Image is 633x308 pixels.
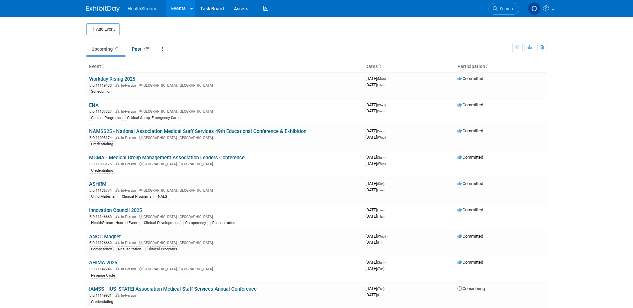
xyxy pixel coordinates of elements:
[121,293,138,298] span: In-Person
[89,108,360,114] div: [GEOGRAPHIC_DATA], [GEOGRAPHIC_DATA]
[116,246,143,252] div: Resuscitation
[377,136,386,139] span: (Wed)
[377,267,384,271] span: (Tue)
[145,246,179,252] div: Clinical Programs
[115,136,119,139] img: In-Person Event
[377,261,384,264] span: (Sun)
[528,2,541,15] img: Olivia Christopher
[210,220,237,226] div: Resuscitation
[89,155,245,161] a: MGMA - Medical Group Management Association Leaders Conference
[365,187,384,192] span: [DATE]
[377,188,384,192] span: (Tue)
[365,161,386,166] span: [DATE]
[115,267,119,270] img: In-Person Event
[387,102,388,107] span: -
[457,102,483,107] span: Committed
[377,162,386,166] span: (Wed)
[142,220,181,226] div: Clinical Development
[89,76,135,82] a: Workday Rising 2025
[89,214,360,219] div: [GEOGRAPHIC_DATA], [GEOGRAPHIC_DATA]
[363,61,455,72] th: Dates
[377,83,384,87] span: (Thu)
[385,181,386,186] span: -
[498,6,513,11] span: Search
[86,6,120,12] img: ExhibitDay
[121,136,138,140] span: In-Person
[89,110,114,113] span: EID: 11137327
[365,108,384,113] span: [DATE]
[365,128,386,133] span: [DATE]
[127,43,156,55] a: Past270
[115,83,119,87] img: In-Person Event
[89,187,360,193] div: [GEOGRAPHIC_DATA], [GEOGRAPHIC_DATA]
[121,188,138,193] span: In-Person
[385,260,386,265] span: -
[115,162,119,165] img: In-Person Event
[489,3,519,15] a: Search
[377,241,382,244] span: (Fri)
[365,82,384,87] span: [DATE]
[89,234,121,240] a: ANCC Magnet
[377,77,386,81] span: (Mon)
[385,286,386,291] span: -
[101,64,104,69] a: Sort by Event Name
[89,162,114,166] span: EID: 11093175
[457,76,483,81] span: Committed
[377,129,384,133] span: (Sun)
[385,207,386,212] span: -
[377,182,384,186] span: (Sun)
[89,299,115,305] div: Credentialing
[457,181,483,186] span: Committed
[457,286,485,291] span: Considering
[89,115,123,121] div: Clinical Programs
[377,109,384,113] span: (Sun)
[89,128,306,134] a: NAMSS25 - National Association Medical Staff Services 49th Educational Conference & Exhibition
[121,162,138,166] span: In-Person
[377,156,384,159] span: (Sun)
[89,240,360,245] div: [GEOGRAPHIC_DATA], [GEOGRAPHIC_DATA]
[115,188,119,192] img: In-Person Event
[455,61,547,72] th: Participation
[457,260,483,265] span: Committed
[365,207,386,212] span: [DATE]
[365,181,386,186] span: [DATE]
[377,103,386,107] span: (Wed)
[365,76,388,81] span: [DATE]
[89,135,360,140] div: [GEOGRAPHIC_DATA], [GEOGRAPHIC_DATA]
[365,135,386,140] span: [DATE]
[89,161,360,167] div: [GEOGRAPHIC_DATA], [GEOGRAPHIC_DATA]
[89,266,360,272] div: [GEOGRAPHIC_DATA], [GEOGRAPHIC_DATA]
[89,181,106,187] a: ASHRM
[121,215,138,219] span: In-Person
[125,115,181,121] div: Critical &amp; Emergency Care
[377,215,384,218] span: (Thu)
[89,267,114,271] span: EID: 11142746
[457,207,483,212] span: Committed
[457,155,483,160] span: Committed
[387,76,388,81] span: -
[365,286,386,291] span: [DATE]
[120,194,153,200] div: Clinical Programs
[121,109,138,114] span: In-Person
[89,286,257,292] a: IAMSS - [US_STATE] Association Medical Staff Services Annual Conference
[457,128,483,133] span: Committed
[115,215,119,218] img: In-Person Event
[89,136,114,140] span: EID: 11093174
[89,168,115,174] div: Credentialing
[457,234,483,239] span: Committed
[377,235,386,238] span: (Wed)
[89,82,360,88] div: [GEOGRAPHIC_DATA], [GEOGRAPHIC_DATA]
[86,43,125,55] a: Upcoming24
[121,83,138,88] span: In-Person
[115,109,119,113] img: In-Person Event
[115,293,119,297] img: In-Person Event
[365,214,384,219] span: [DATE]
[156,194,169,200] div: NALS
[377,287,384,291] span: (Thu)
[89,241,114,245] span: EID: 11126660
[377,208,384,212] span: (Tue)
[89,141,115,147] div: Credentialing
[142,46,151,51] span: 270
[86,61,363,72] th: Event
[113,46,120,51] span: 24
